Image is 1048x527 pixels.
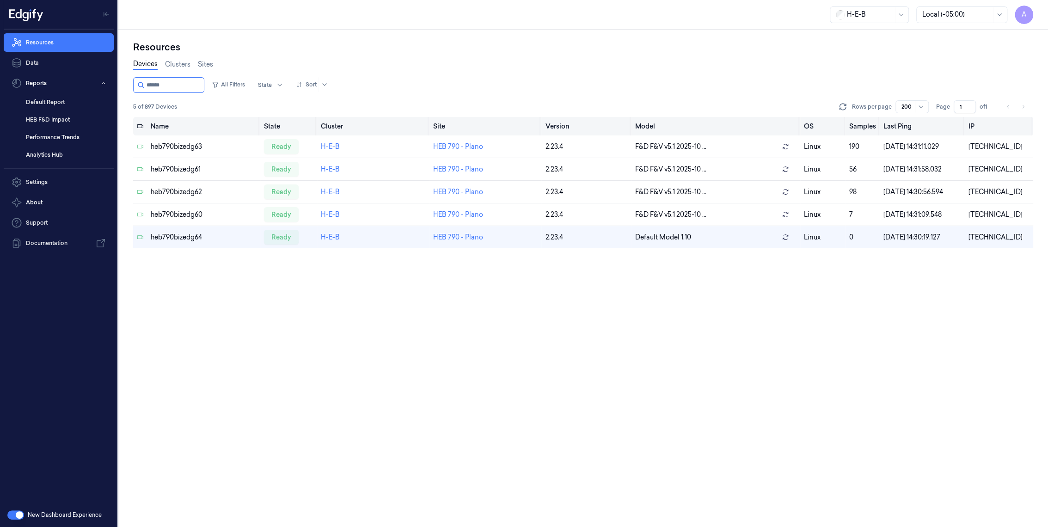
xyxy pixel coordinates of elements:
a: HEB 790 - Plano [433,188,483,196]
a: Settings [4,173,114,191]
span: Default Model 1.10 [635,233,691,242]
p: linux [804,210,842,220]
div: 0 [849,233,876,242]
a: HEB 790 - Plano [433,142,483,151]
span: F&D F&V v5.1 2025-10 ... [635,142,706,152]
span: Page [936,103,950,111]
a: HEB 790 - Plano [433,233,483,241]
p: linux [804,233,842,242]
th: OS [800,117,846,135]
a: Support [4,214,114,232]
a: H-E-B [321,142,340,151]
a: Performance Trends [18,129,114,145]
a: Default Report [18,94,114,110]
div: heb790bizedg64 [151,233,257,242]
a: Sites [198,60,213,69]
p: linux [804,187,842,197]
div: ready [264,139,299,154]
th: Last Ping [880,117,965,135]
div: 2.23.4 [545,233,628,242]
div: [DATE] 14:30:56.594 [883,187,961,197]
button: About [4,193,114,212]
div: [DATE] 14:31:11.029 [883,142,961,152]
div: 2.23.4 [545,210,628,220]
a: Clusters [165,60,190,69]
p: Rows per page [852,103,892,111]
button: Reports [4,74,114,92]
div: heb790bizedg63 [151,142,257,152]
button: A [1015,6,1033,24]
th: Name [147,117,260,135]
th: Samples [846,117,880,135]
div: [TECHNICAL_ID] [968,165,1030,174]
div: ready [264,162,299,177]
a: HEB 790 - Plano [433,210,483,219]
span: F&D F&V v5.1 2025-10 ... [635,165,706,174]
th: Site [429,117,542,135]
a: H-E-B [321,188,340,196]
a: Documentation [4,234,114,252]
div: 2.23.4 [545,142,628,152]
a: Resources [4,33,114,52]
a: H-E-B [321,233,340,241]
button: Toggle Navigation [99,7,114,22]
th: Model [631,117,800,135]
a: H-E-B [321,210,340,219]
div: 190 [849,142,876,152]
span: F&D F&V v5.1 2025-10 ... [635,210,706,220]
span: F&D F&V v5.1 2025-10 ... [635,187,706,197]
a: Analytics Hub [18,147,114,163]
a: Data [4,54,114,72]
nav: pagination [1002,100,1030,113]
th: IP [965,117,1033,135]
div: heb790bizedg61 [151,165,257,174]
a: HEB F&D Impact [18,112,114,128]
div: ready [264,207,299,222]
span: 5 of 897 Devices [133,103,177,111]
th: Version [541,117,631,135]
p: linux [804,165,842,174]
div: [DATE] 14:31:58.032 [883,165,961,174]
div: heb790bizedg60 [151,210,257,220]
div: 98 [849,187,876,197]
div: ready [264,230,299,245]
a: Devices [133,59,158,70]
th: State [260,117,317,135]
th: Cluster [317,117,429,135]
div: [DATE] 14:31:09.548 [883,210,961,220]
div: 56 [849,165,876,174]
div: [TECHNICAL_ID] [968,210,1030,220]
a: H-E-B [321,165,340,173]
div: 7 [849,210,876,220]
div: heb790bizedg62 [151,187,257,197]
span: of 1 [980,103,994,111]
div: [TECHNICAL_ID] [968,142,1030,152]
div: 2.23.4 [545,187,628,197]
button: All Filters [208,77,249,92]
a: HEB 790 - Plano [433,165,483,173]
div: [TECHNICAL_ID] [968,233,1030,242]
div: Resources [133,41,1033,54]
div: ready [264,184,299,199]
div: [DATE] 14:30:19.127 [883,233,961,242]
div: 2.23.4 [545,165,628,174]
p: linux [804,142,842,152]
div: [TECHNICAL_ID] [968,187,1030,197]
